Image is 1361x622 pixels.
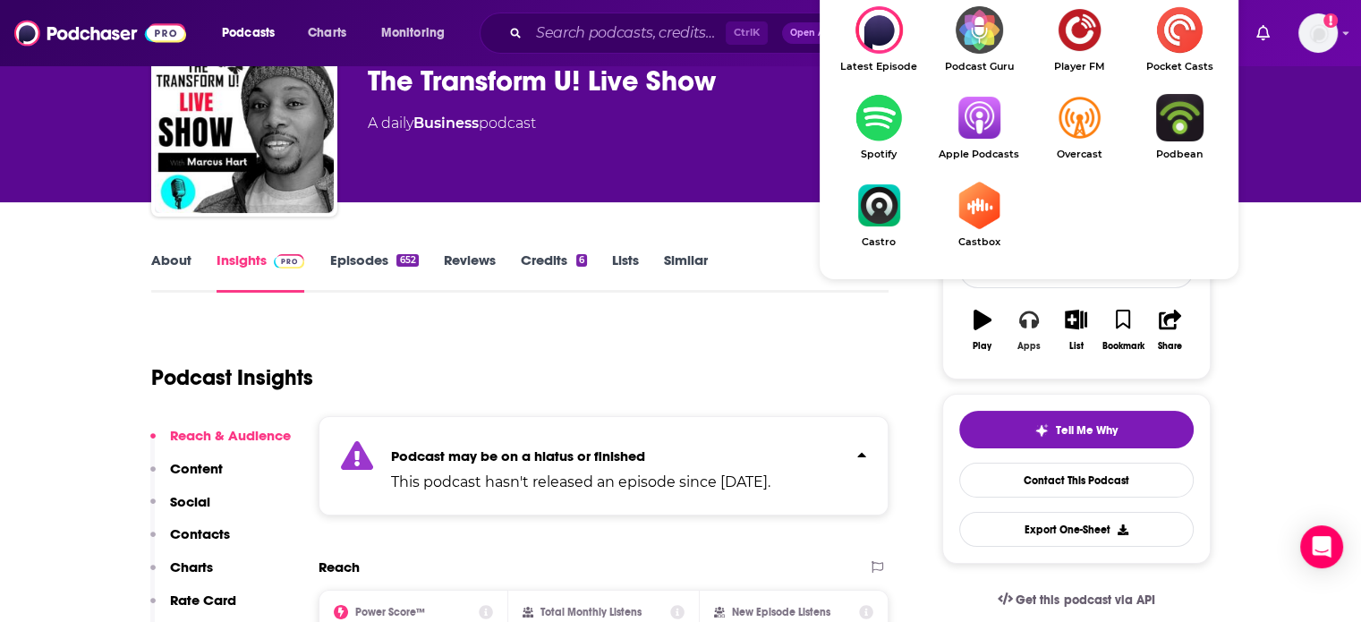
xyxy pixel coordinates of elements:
[790,29,864,38] span: Open Advanced
[296,19,357,47] a: Charts
[391,447,645,464] strong: Podcast may be on a hiatus or finished
[170,460,223,477] p: Content
[726,21,768,45] span: Ctrl K
[929,6,1029,72] a: Podcast GuruPodcast Guru
[959,463,1194,498] a: Contact This Podcast
[151,364,313,391] h1: Podcast Insights
[444,251,496,293] a: Reviews
[829,149,929,160] span: Spotify
[497,13,905,54] div: Search podcasts, credits, & more...
[929,149,1029,160] span: Apple Podcasts
[1300,525,1343,568] div: Open Intercom Messenger
[274,254,305,268] img: Podchaser Pro
[170,558,213,575] p: Charts
[959,512,1194,547] button: Export One-Sheet
[1034,423,1049,438] img: tell me why sparkle
[1029,6,1129,72] a: Player FMPlayer FM
[170,592,236,609] p: Rate Card
[959,298,1006,362] button: Play
[529,19,726,47] input: Search podcasts, credits, & more...
[1323,13,1338,28] svg: Add a profile image
[1298,13,1338,53] span: Logged in as NickG
[829,6,929,72] div: The Transform U! Live Show on Latest Episode
[319,558,360,575] h2: Reach
[1129,149,1229,160] span: Podbean
[521,251,587,293] a: Credits6
[1298,13,1338,53] button: Show profile menu
[1029,149,1129,160] span: Overcast
[308,21,346,46] span: Charts
[222,21,275,46] span: Podcasts
[829,236,929,248] span: Castro
[319,416,889,515] section: Click to expand status details
[391,472,770,493] p: This podcast hasn't released an episode since [DATE].
[1158,341,1182,352] div: Share
[576,254,587,267] div: 6
[150,558,213,592] button: Charts
[329,251,418,293] a: Episodes652
[1100,298,1146,362] button: Bookmark
[1056,423,1118,438] span: Tell Me Why
[1129,61,1229,72] span: Pocket Casts
[782,22,872,44] button: Open AdvancedNew
[381,21,445,46] span: Monitoring
[150,493,210,526] button: Social
[1017,341,1041,352] div: Apps
[1146,298,1193,362] button: Share
[1016,592,1154,608] span: Get this podcast via API
[1102,341,1144,352] div: Bookmark
[217,251,305,293] a: InsightsPodchaser Pro
[1129,6,1229,72] a: Pocket CastsPocket Casts
[369,19,468,47] button: open menu
[1029,94,1129,160] a: OvercastOvercast
[829,182,929,248] a: CastroCastro
[209,19,298,47] button: open menu
[151,251,191,293] a: About
[170,493,210,510] p: Social
[540,606,642,618] h2: Total Monthly Listens
[929,236,1029,248] span: Castbox
[983,578,1170,622] a: Get this podcast via API
[150,460,223,493] button: Content
[929,182,1029,248] a: CastboxCastbox
[1006,298,1052,362] button: Apps
[150,525,230,558] button: Contacts
[155,34,334,213] img: The Transform U! Live Show
[150,427,291,460] button: Reach & Audience
[368,113,536,134] div: A daily podcast
[929,94,1029,160] a: Apple PodcastsApple Podcasts
[170,427,291,444] p: Reach & Audience
[14,16,186,50] img: Podchaser - Follow, Share and Rate Podcasts
[170,525,230,542] p: Contacts
[355,606,425,618] h2: Power Score™
[664,251,708,293] a: Similar
[1029,61,1129,72] span: Player FM
[413,115,479,132] a: Business
[396,254,418,267] div: 652
[959,411,1194,448] button: tell me why sparkleTell Me Why
[1052,298,1099,362] button: List
[732,606,830,618] h2: New Episode Listens
[973,341,991,352] div: Play
[1129,94,1229,160] a: PodbeanPodbean
[1069,341,1084,352] div: List
[829,94,929,160] a: SpotifySpotify
[1249,18,1277,48] a: Show notifications dropdown
[929,61,1029,72] span: Podcast Guru
[612,251,639,293] a: Lists
[1298,13,1338,53] img: User Profile
[829,61,929,72] span: Latest Episode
